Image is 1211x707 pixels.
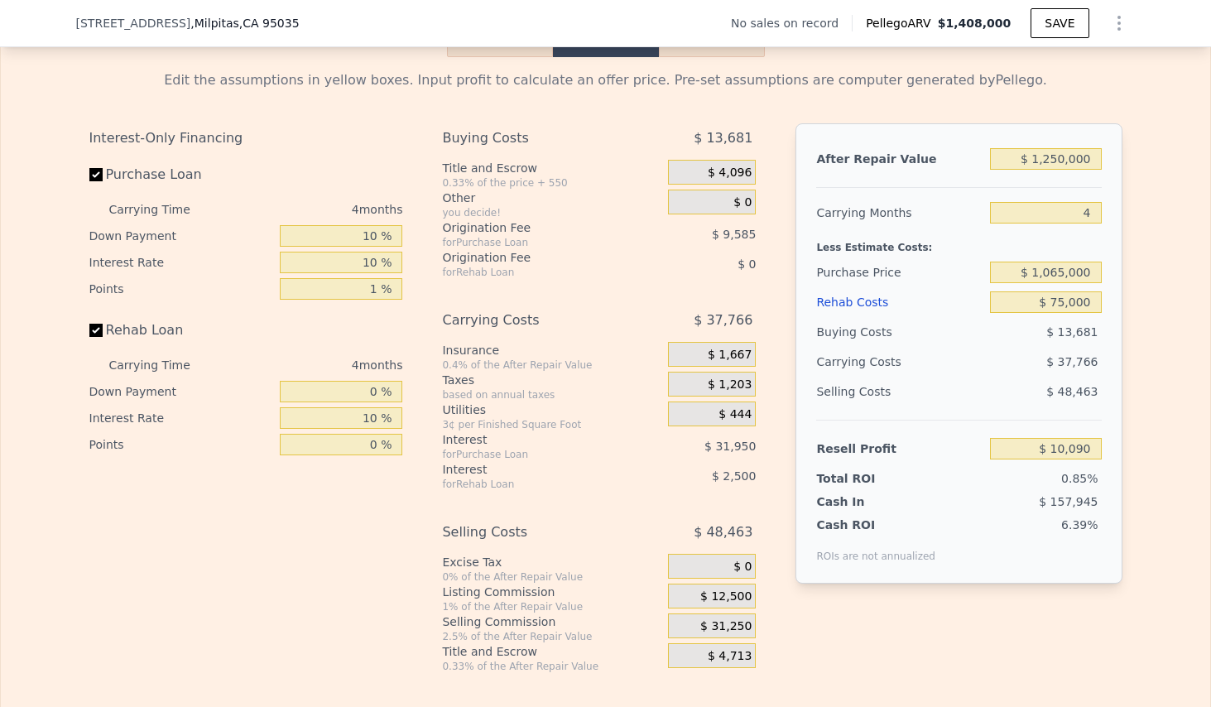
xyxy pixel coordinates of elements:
[442,342,661,358] div: Insurance
[731,15,852,31] div: No sales on record
[89,249,274,276] div: Interest Rate
[700,619,752,634] span: $ 31,250
[442,554,661,570] div: Excise Tax
[239,17,300,30] span: , CA 95035
[1061,472,1098,485] span: 0.85%
[738,257,756,271] span: $ 0
[442,358,661,372] div: 0.4% of the After Repair Value
[442,630,661,643] div: 2.5% of the After Repair Value
[816,228,1101,257] div: Less Estimate Costs:
[89,223,274,249] div: Down Payment
[442,613,661,630] div: Selling Commission
[816,434,983,464] div: Resell Profit
[704,440,756,453] span: $ 31,950
[816,287,983,317] div: Rehab Costs
[442,448,627,461] div: for Purchase Loan
[816,377,983,406] div: Selling Costs
[89,431,274,458] div: Points
[442,266,627,279] div: for Rehab Loan
[694,517,752,547] span: $ 48,463
[1046,385,1098,398] span: $ 48,463
[442,123,627,153] div: Buying Costs
[712,228,756,241] span: $ 9,585
[442,372,661,388] div: Taxes
[76,15,191,31] span: [STREET_ADDRESS]
[1046,355,1098,368] span: $ 37,766
[109,196,217,223] div: Carrying Time
[109,352,217,378] div: Carrying Time
[442,305,627,335] div: Carrying Costs
[816,533,935,563] div: ROIs are not annualized
[708,378,752,392] span: $ 1,203
[190,15,299,31] span: , Milpitas
[442,570,661,584] div: 0% of the After Repair Value
[938,17,1012,30] span: $1,408,000
[89,123,403,153] div: Interest-Only Financing
[816,347,920,377] div: Carrying Costs
[442,219,627,236] div: Origination Fee
[89,168,103,181] input: Purchase Loan
[442,478,627,491] div: for Rehab Loan
[816,257,983,287] div: Purchase Price
[442,584,661,600] div: Listing Commission
[223,352,403,378] div: 4 months
[442,190,661,206] div: Other
[1061,518,1098,531] span: 6.39%
[694,123,752,153] span: $ 13,681
[816,517,935,533] div: Cash ROI
[89,378,274,405] div: Down Payment
[89,70,1122,90] div: Edit the assumptions in yellow boxes. Input profit to calculate an offer price. Pre-set assumptio...
[816,144,983,174] div: After Repair Value
[442,160,661,176] div: Title and Escrow
[442,600,661,613] div: 1% of the After Repair Value
[816,470,920,487] div: Total ROI
[733,195,752,210] span: $ 0
[223,196,403,223] div: 4 months
[866,15,938,31] span: Pellego ARV
[442,206,661,219] div: you decide!
[89,324,103,337] input: Rehab Loan
[708,348,752,363] span: $ 1,667
[442,461,627,478] div: Interest
[442,388,661,402] div: based on annual taxes
[816,198,983,228] div: Carrying Months
[1046,325,1098,339] span: $ 13,681
[1039,495,1098,508] span: $ 157,945
[442,418,661,431] div: 3¢ per Finished Square Foot
[442,176,661,190] div: 0.33% of the price + 550
[700,589,752,604] span: $ 12,500
[89,405,274,431] div: Interest Rate
[89,276,274,302] div: Points
[694,305,752,335] span: $ 37,766
[89,315,274,345] label: Rehab Loan
[89,160,274,190] label: Purchase Loan
[442,517,627,547] div: Selling Costs
[442,431,627,448] div: Interest
[816,493,920,510] div: Cash In
[442,643,661,660] div: Title and Escrow
[708,166,752,180] span: $ 4,096
[442,402,661,418] div: Utilities
[1103,7,1136,40] button: Show Options
[1031,8,1088,38] button: SAVE
[442,249,627,266] div: Origination Fee
[816,317,983,347] div: Buying Costs
[442,660,661,673] div: 0.33% of the After Repair Value
[442,236,627,249] div: for Purchase Loan
[712,469,756,483] span: $ 2,500
[733,560,752,575] span: $ 0
[718,407,752,422] span: $ 444
[708,649,752,664] span: $ 4,713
